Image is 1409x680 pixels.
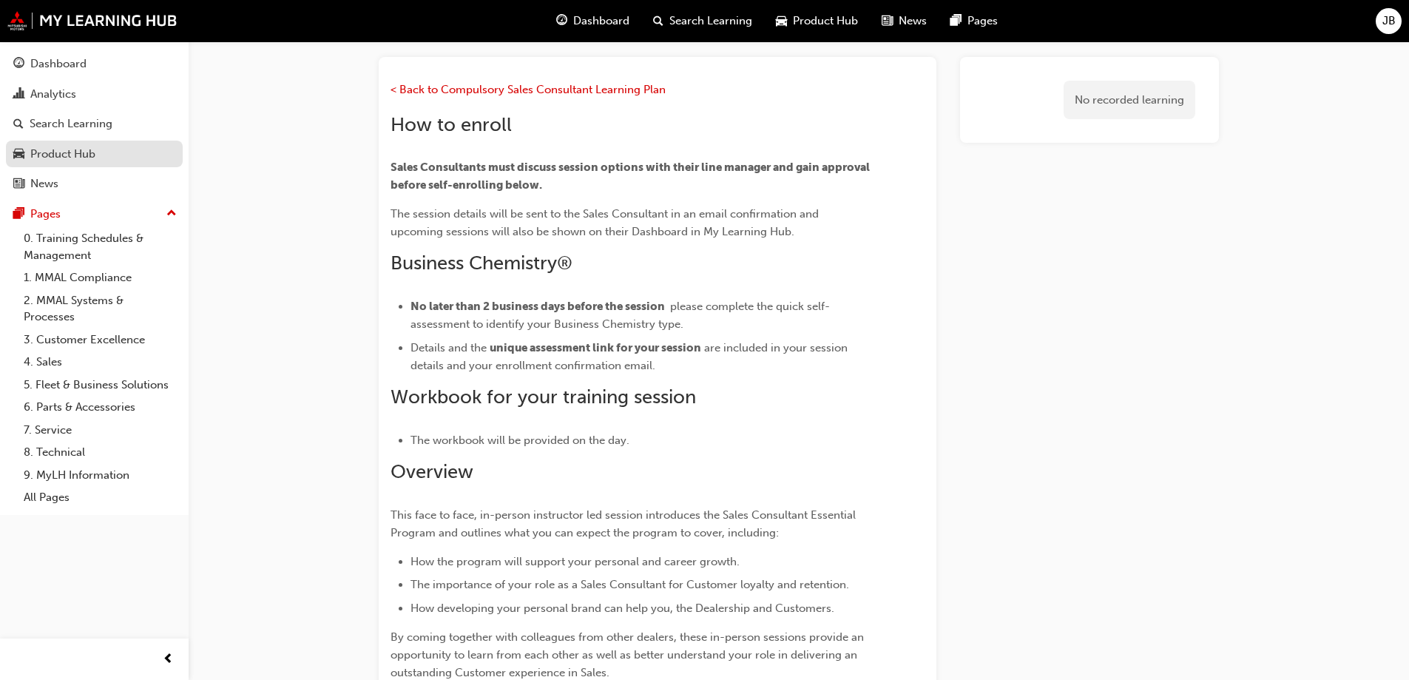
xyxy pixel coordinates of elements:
a: Analytics [6,81,183,108]
span: How the program will support your personal and career growth. [410,555,740,568]
a: 2. MMAL Systems & Processes [18,289,183,329]
span: Sales Consultants must discuss session options with their line manager and gain approval before s... [391,161,872,192]
a: pages-iconPages [939,6,1010,36]
span: up-icon [166,204,177,223]
span: The workbook will be provided on the day. [410,434,629,447]
button: Pages [6,201,183,228]
span: No later than 2 business days before the session ​ [410,300,667,313]
a: 5. Fleet & Business Solutions [18,374,183,397]
span: search-icon [653,12,663,30]
span: news-icon [13,178,24,191]
a: 3. Customer Excellence [18,329,183,351]
a: All Pages [18,486,183,509]
span: Details and the [410,341,487,354]
a: < Back to Compulsory Sales Consultant Learning Plan [391,83,666,96]
a: 7. Service [18,419,183,442]
span: Search Learning [669,13,752,30]
span: chart-icon [13,88,24,101]
span: Pages [967,13,998,30]
span: car-icon [13,148,24,161]
span: unique assessment link for your session [490,341,701,354]
span: How developing your personal brand can help you, the Dealership and Customers. [410,602,834,615]
a: 4. Sales [18,351,183,374]
span: Overview [391,460,473,483]
a: 1. MMAL Compliance [18,266,183,289]
div: News [30,175,58,192]
div: Dashboard [30,55,87,73]
a: 0. Training Schedules & Management [18,227,183,266]
a: Product Hub [6,141,183,168]
div: Pages [30,206,61,223]
a: Dashboard [6,50,183,78]
div: Search Learning [30,115,112,132]
span: pages-icon [13,208,24,221]
span: guage-icon [556,12,567,30]
span: Workbook for your training session [391,386,696,408]
span: The importance of your role as a Sales Consultant for Customer loyalty and retention. [410,578,849,591]
span: car-icon [776,12,787,30]
a: guage-iconDashboard [544,6,641,36]
div: Analytics [30,86,76,103]
a: Search Learning [6,110,183,138]
div: Product Hub [30,146,95,163]
span: How to enroll [391,113,512,136]
a: news-iconNews [870,6,939,36]
span: Business Chemistry® [391,252,572,275]
button: JB [1376,8,1402,34]
a: car-iconProduct Hub [764,6,870,36]
span: Dashboard [573,13,629,30]
span: By coming together with colleagues from other dealers, these in-person sessions provide an opport... [391,630,867,679]
span: Product Hub [793,13,858,30]
a: 9. MyLH Information [18,464,183,487]
a: 8. Technical [18,441,183,464]
span: The session details will be sent to the Sales Consultant in an email confirmation and upcoming se... [391,207,822,238]
a: News [6,170,183,198]
a: 6. Parts & Accessories [18,396,183,419]
span: pages-icon [950,12,962,30]
span: search-icon [13,118,24,131]
div: No recorded learning [1064,81,1195,120]
span: news-icon [882,12,893,30]
span: prev-icon [163,650,174,669]
img: mmal [7,11,178,30]
span: News [899,13,927,30]
span: JB [1382,13,1396,30]
span: are included in your session details and your enrollment confirmation email. [410,341,851,372]
span: This face to face, in-person instructor led session introduces the Sales Consultant Essential Pro... [391,508,859,539]
button: DashboardAnalyticsSearch LearningProduct HubNews [6,47,183,201]
a: search-iconSearch Learning [641,6,764,36]
span: guage-icon [13,58,24,71]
